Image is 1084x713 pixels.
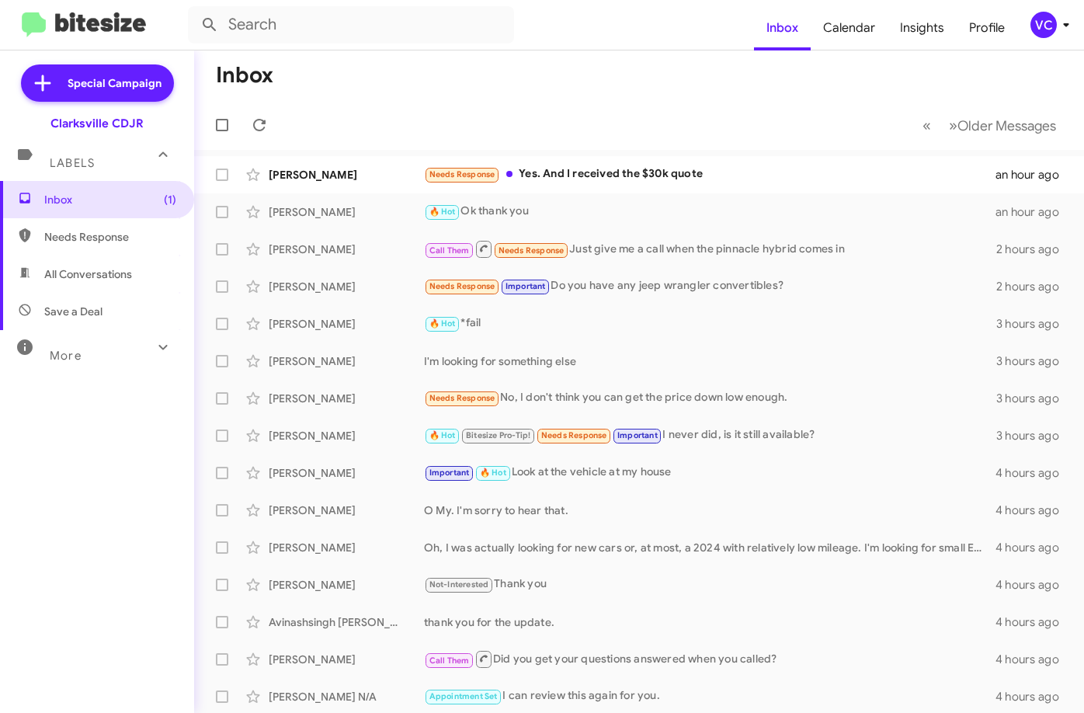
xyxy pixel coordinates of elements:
div: [PERSON_NAME] [269,316,424,332]
span: More [50,349,82,363]
div: 4 hours ago [995,465,1072,481]
button: Next [940,110,1065,141]
div: 2 hours ago [996,279,1072,294]
span: Important [617,430,658,440]
h1: Inbox [216,63,273,88]
div: Oh, I was actually looking for new cars or, at most, a 2024 with relatively low mileage. I'm look... [424,540,995,555]
div: [PERSON_NAME] [269,577,424,593]
div: [PERSON_NAME] [269,503,424,518]
span: Labels [50,156,95,170]
a: Special Campaign [21,64,174,102]
div: I'm looking for something else [424,353,996,369]
div: [PERSON_NAME] [269,204,424,220]
span: Save a Deal [44,304,102,319]
span: » [949,116,957,135]
div: 3 hours ago [996,316,1072,332]
div: VC [1030,12,1057,38]
div: [PERSON_NAME] [269,540,424,555]
span: 🔥 Hot [429,207,456,217]
div: [PERSON_NAME] [269,167,424,183]
div: Look at the vehicle at my house [424,464,995,482]
a: Profile [957,5,1017,50]
span: All Conversations [44,266,132,282]
span: 🔥 Hot [480,468,506,478]
div: 3 hours ago [996,391,1072,406]
div: [PERSON_NAME] [269,652,424,667]
button: VC [1017,12,1067,38]
div: Avinashsingh [PERSON_NAME] [269,614,424,630]
div: [PERSON_NAME] [269,465,424,481]
div: Just give me a call when the pinnacle hybrid comes in [424,239,996,259]
div: *fail [424,315,996,332]
a: Calendar [811,5,888,50]
div: [PERSON_NAME] [269,428,424,443]
div: No, I don't think you can get the price down low enough. [424,389,996,407]
div: Yes. And I received the $30k quote [424,165,995,183]
input: Search [188,6,514,43]
div: Did you get your questions answered when you called? [424,649,995,669]
span: Special Campaign [68,75,162,91]
div: I can review this again for you. [424,687,995,705]
div: 4 hours ago [995,577,1072,593]
div: O My. I'm sorry to hear that. [424,503,995,518]
span: Bitesize Pro-Tip! [466,430,530,440]
span: 🔥 Hot [429,430,456,440]
span: Inbox [44,192,176,207]
div: an hour ago [995,204,1072,220]
span: Needs Response [44,229,176,245]
span: Needs Response [429,281,495,291]
div: [PERSON_NAME] [269,391,424,406]
div: 2 hours ago [996,242,1072,257]
span: « [922,116,931,135]
div: 4 hours ago [995,503,1072,518]
div: Thank you [424,576,995,593]
span: Call Them [429,245,470,256]
div: 4 hours ago [995,689,1072,704]
span: Needs Response [429,393,495,403]
div: [PERSON_NAME] [269,279,424,294]
div: Clarksville CDJR [50,116,144,131]
span: Important [429,468,470,478]
span: Appointment Set [429,691,498,701]
div: [PERSON_NAME] [269,242,424,257]
span: Needs Response [499,245,565,256]
div: thank you for the update. [424,614,995,630]
button: Previous [913,110,940,141]
span: Important [506,281,546,291]
div: 4 hours ago [995,652,1072,667]
div: 4 hours ago [995,540,1072,555]
div: [PERSON_NAME] N/A [269,689,424,704]
span: (1) [164,192,176,207]
div: I never did, is it still available? [424,426,996,444]
nav: Page navigation example [914,110,1065,141]
div: 4 hours ago [995,614,1072,630]
div: Do you have any jeep wrangler convertibles? [424,277,996,295]
span: Needs Response [541,430,607,440]
span: Older Messages [957,117,1056,134]
div: 3 hours ago [996,353,1072,369]
div: 3 hours ago [996,428,1072,443]
a: Insights [888,5,957,50]
div: an hour ago [995,167,1072,183]
span: Not-Interested [429,579,489,590]
div: [PERSON_NAME] [269,353,424,369]
span: Needs Response [429,169,495,179]
span: 🔥 Hot [429,318,456,329]
span: Call Them [429,656,470,666]
div: Ok thank you [424,203,995,221]
a: Inbox [754,5,811,50]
